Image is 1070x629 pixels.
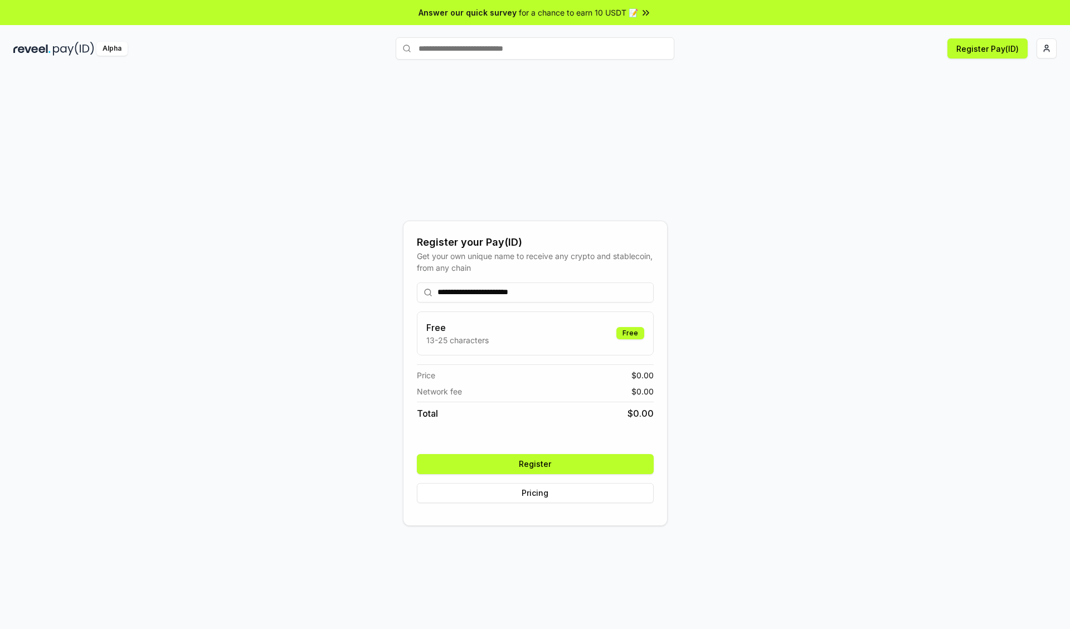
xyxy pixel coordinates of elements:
[417,235,654,250] div: Register your Pay(ID)
[417,250,654,274] div: Get your own unique name to receive any crypto and stablecoin, from any chain
[417,407,438,420] span: Total
[53,42,94,56] img: pay_id
[947,38,1028,58] button: Register Pay(ID)
[417,454,654,474] button: Register
[616,327,644,339] div: Free
[419,7,517,18] span: Answer our quick survey
[417,369,435,381] span: Price
[631,386,654,397] span: $ 0.00
[426,321,489,334] h3: Free
[628,407,654,420] span: $ 0.00
[417,483,654,503] button: Pricing
[417,386,462,397] span: Network fee
[96,42,128,56] div: Alpha
[426,334,489,346] p: 13-25 characters
[13,42,51,56] img: reveel_dark
[631,369,654,381] span: $ 0.00
[519,7,638,18] span: for a chance to earn 10 USDT 📝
